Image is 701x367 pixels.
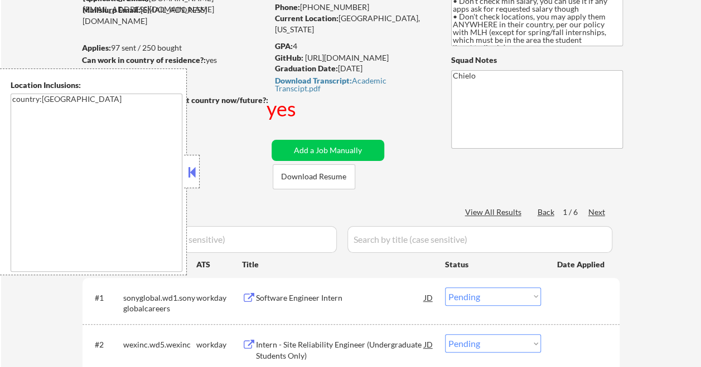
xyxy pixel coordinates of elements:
strong: Current Location: [275,13,339,23]
div: Date Applied [557,259,606,270]
div: [EMAIL_ADDRESS][DOMAIN_NAME] [83,4,268,26]
div: workday [196,292,242,304]
div: wexinc.wd5.wexinc [123,339,196,350]
button: Add a Job Manually [272,140,384,161]
div: Back [538,207,555,218]
div: #2 [95,339,114,350]
div: yes [267,95,298,123]
strong: Graduation Date: [275,63,338,73]
div: Status [445,254,541,274]
strong: Download Transcript: [275,76,352,85]
div: View All Results [465,207,525,218]
button: Download Resume [273,164,355,189]
a: [URL][DOMAIN_NAME] [305,53,389,62]
strong: Applies: [82,43,111,52]
div: [GEOGRAPHIC_DATA], [US_STATE] [275,13,433,35]
strong: GPA: [275,41,293,51]
div: Academic Transcipt.pdf [275,77,430,92]
div: #1 [95,292,114,304]
div: Software Engineer Intern [256,292,424,304]
a: Download Transcript:Academic Transcipt.pdf [275,76,430,92]
strong: Mailslurp Email: [83,5,141,14]
div: Title [242,259,434,270]
div: ATS [196,259,242,270]
div: workday [196,339,242,350]
input: Search by title (case sensitive) [347,226,612,253]
div: Squad Notes [451,55,623,66]
div: Location Inclusions: [11,80,182,91]
strong: Can work in country of residence?: [82,55,206,65]
input: Search by company (case sensitive) [86,226,337,253]
div: Next [588,207,606,218]
div: 1 / 6 [563,207,588,218]
div: 97 sent / 250 bought [82,42,268,53]
div: [DATE] [275,63,433,74]
div: Intern - Site Reliability Engineer (Undergraduate Students Only) [256,339,424,361]
div: JD [423,287,434,307]
div: 4 [275,41,434,52]
div: $70,000 [82,67,268,78]
div: JD [423,334,434,354]
div: sonyglobal.wd1.sonyglobalcareers [123,292,196,314]
div: [PHONE_NUMBER] [275,2,433,13]
strong: GitHub: [275,53,303,62]
strong: Phone: [275,2,300,12]
div: yes [82,55,264,66]
strong: Minimum salary: [82,67,142,77]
